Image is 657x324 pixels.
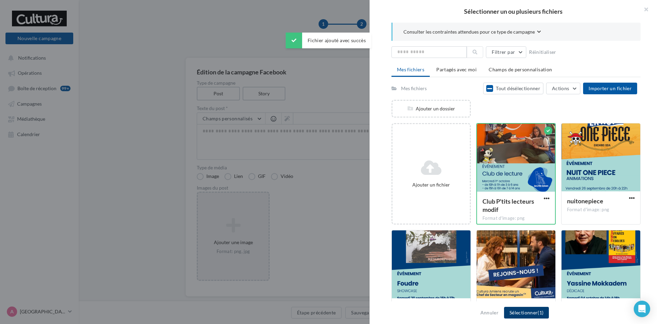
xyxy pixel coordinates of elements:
button: Sélectionner(1) [504,307,549,319]
div: Ajouter un dossier [392,105,470,112]
span: Mes fichiers [397,67,424,72]
span: (1) [538,310,543,315]
span: Champs de personnalisation [489,67,552,72]
span: nuitonepiece [567,197,603,205]
span: Partagés avec moi [436,67,477,72]
span: Importer un fichier [589,85,632,91]
button: Tout désélectionner [483,83,543,94]
span: Actions [552,85,569,91]
div: Fichier ajouté avec succès [286,33,371,48]
button: Réinitialiser [526,48,559,56]
span: Club P'tits lecteurs modif [482,197,534,213]
div: Ajouter un fichier [395,181,467,188]
button: Consulter les contraintes attendues pour ce type de campagne [403,28,541,37]
span: Consulter les contraintes attendues pour ce type de campagne [403,28,535,35]
button: Actions [546,83,580,94]
button: Importer un fichier [583,83,637,94]
h2: Sélectionner un ou plusieurs fichiers [381,8,646,14]
div: Format d'image: png [482,215,550,221]
div: Format d'image: png [567,207,635,213]
button: Annuler [478,309,501,317]
div: Open Intercom Messenger [634,301,650,317]
button: Filtrer par [486,46,526,58]
div: Mes fichiers [401,85,427,92]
